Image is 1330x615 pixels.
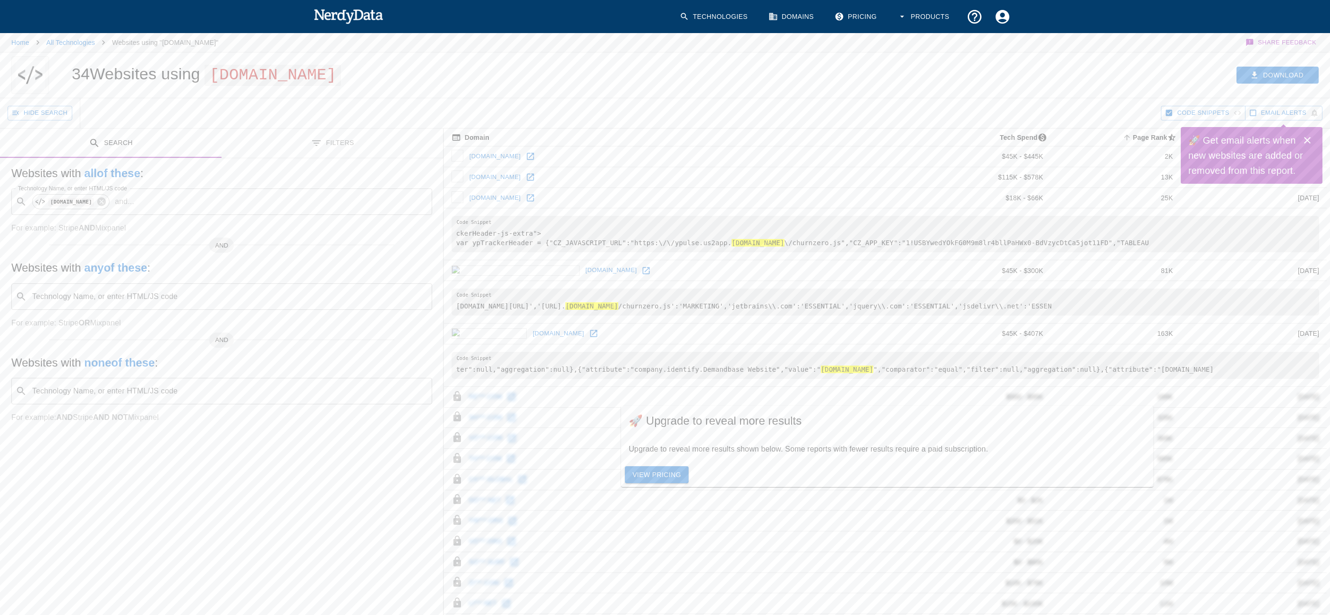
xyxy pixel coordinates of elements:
a: Pricing [829,3,884,31]
pre: ter":null,"aggregation":null},{"attribute":"company.identify.Demandbase Website","value":" ","com... [452,352,1319,379]
a: [DOMAIN_NAME] [583,263,639,278]
a: Domains [763,3,821,31]
a: Open ypulse.com in new window [523,191,537,205]
span: The estimated minimum and maximum annual tech spend each webpage has, based on the free, freemium... [988,132,1051,143]
h5: Websites with : [11,166,432,181]
td: [DATE] [1180,260,1327,281]
b: AND [78,224,95,232]
b: AND [56,413,73,421]
span: AND [209,241,234,250]
h6: 🚀 Get email alerts when new websites are added or removed from this report. [1188,133,1304,178]
a: Open securecodewarrior.com in new window [639,264,653,278]
b: none of these [84,356,154,369]
button: Share Feedback [1244,33,1319,52]
a: [DOMAIN_NAME] [467,191,523,205]
img: grubhub.com icon [452,150,463,162]
td: $45K - $445K [914,146,1051,167]
b: all of these [84,167,140,179]
td: 81K [1051,260,1181,281]
hl: [DOMAIN_NAME] [732,239,784,247]
img: sae.org icon [452,171,463,182]
div: [DOMAIN_NAME] [32,194,110,209]
img: ypulse.com icon [452,191,463,203]
a: [DOMAIN_NAME] [467,149,523,164]
button: Hide Code Snippets [1161,106,1245,120]
a: Home [11,39,29,46]
span: A page popularity ranking based on a domain's backlinks. Smaller numbers signal more popular doma... [1121,132,1181,143]
pre: [DOMAIN_NAME][URL]','[URL]. /churnzero.js':'MARKETING','jetbrains\\.com':'ESSENTIAL','jquery\\.co... [452,289,1319,316]
td: $18K - $66K [914,188,1051,208]
button: Products [892,3,957,31]
b: AND NOT [93,413,128,421]
span: [DOMAIN_NAME] [205,65,341,86]
h5: Websites with : [11,355,432,370]
td: 2K [1051,146,1181,167]
span: Get email alerts with newly found website results. Click to enable. [1261,108,1306,119]
td: [DATE] [1180,324,1327,344]
a: [DOMAIN_NAME] [467,170,523,185]
button: Account Settings [989,3,1016,31]
a: Technologies [674,3,755,31]
h5: Websites with : [11,260,432,275]
button: Download [1236,67,1319,84]
span: AND [209,335,234,345]
td: 25K [1051,188,1181,208]
button: Get email alerts with newly found website results. Click to enable. [1245,106,1322,120]
h1: 34 Websites using [72,65,341,83]
p: For example: Stripe Mixpanel [11,317,432,329]
p: For example: Stripe Mixpanel [11,222,432,234]
hl: [DOMAIN_NAME] [821,366,874,373]
p: and ... [111,196,138,207]
a: Open grubhub.com in new window [523,149,537,163]
img: NerdyData.com [314,7,383,26]
hl: [DOMAIN_NAME] [565,302,618,310]
p: For example: Stripe Mixpanel [11,412,432,423]
p: Websites using "[DOMAIN_NAME]" [112,38,218,47]
img: leadiq.com icon [452,328,527,339]
label: Technology Name, or enter HTML/JS code [18,184,127,192]
span: Hide Code Snippets [1177,108,1229,119]
a: Open sae.org in new window [523,170,537,184]
img: "churnzero.net" logo [16,56,45,94]
button: Support and Documentation [961,3,989,31]
span: The registered domain name (i.e. "nerdydata.com"). [452,132,489,143]
a: [DOMAIN_NAME] [530,326,587,341]
a: Open leadiq.com in new window [587,326,601,341]
td: 13K [1051,167,1181,188]
button: Filters [222,128,443,158]
td: $45K - $407K [914,324,1051,344]
button: Hide Search [8,106,72,120]
span: 🚀 Upgrade to reveal more results [629,413,1145,428]
code: [DOMAIN_NAME] [48,198,94,206]
button: Close [1298,131,1317,150]
b: OR [78,319,90,327]
td: [DATE] [1180,188,1327,208]
td: 163K [1051,324,1181,344]
td: $45K - $300K [914,260,1051,281]
pre: ckerHeader-js-extra"> var ypTrackerHeader = {"CZ_JAVASCRIPT_URL":"https:\/\/ypulse.us2app. \/chur... [452,216,1319,252]
td: $115K - $578K [914,167,1051,188]
a: All Technologies [46,39,95,46]
a: View Pricing [625,466,689,484]
img: securecodewarrior.com icon [452,265,580,276]
b: any of these [84,261,147,274]
p: Upgrade to reveal more results shown below. Some reports with fewer results require a paid subscr... [629,444,1145,455]
nav: breadcrumb [11,33,218,52]
iframe: Drift Widget Chat Controller [1283,548,1319,584]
